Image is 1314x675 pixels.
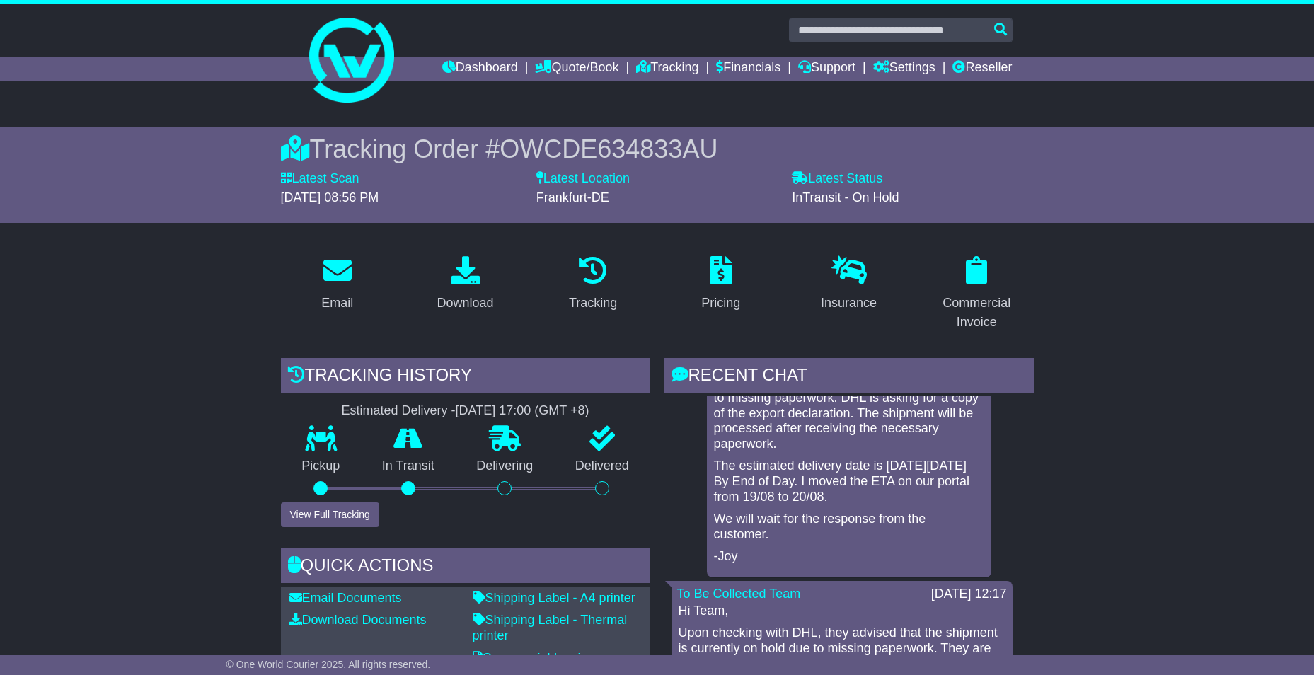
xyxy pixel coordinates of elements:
p: Hi Team, [679,604,1005,619]
a: Email Documents [289,591,402,605]
a: Quote/Book [535,57,618,81]
p: The estimated delivery date is [DATE][DATE] By End of Day. I moved the ETA on our portal from 19/... [714,458,984,504]
p: In Transit [361,458,456,474]
div: Download [437,294,493,313]
a: Shipping Label - Thermal printer [473,613,628,642]
div: Tracking Order # [281,134,1034,164]
a: To Be Collected Team [677,587,801,601]
div: RECENT CHAT [664,358,1034,396]
a: Shipping Label - A4 printer [473,591,635,605]
div: Quick Actions [281,548,650,587]
p: Delivered [554,458,650,474]
div: Tracking [569,294,617,313]
a: Download [427,251,502,318]
p: Delivering [456,458,555,474]
a: Financials [716,57,780,81]
a: Insurance [812,251,886,318]
a: Dashboard [442,57,518,81]
span: [DATE] 08:56 PM [281,190,379,204]
span: InTransit - On Hold [792,190,899,204]
a: Tracking [636,57,698,81]
div: Estimated Delivery - [281,403,650,419]
div: Commercial Invoice [929,294,1025,332]
a: Reseller [952,57,1012,81]
a: Tracking [560,251,626,318]
a: Support [798,57,855,81]
span: Frankfurt-DE [536,190,609,204]
p: We will wait for the response from the customer. [714,512,984,542]
button: View Full Tracking [281,502,379,527]
a: Commercial Invoice [920,251,1034,337]
div: [DATE] 17:00 (GMT +8) [456,403,589,419]
div: [DATE] 12:17 [931,587,1007,602]
p: Pickup [281,458,362,474]
p: -Joy [714,549,984,565]
div: Insurance [821,294,877,313]
a: Email [312,251,362,318]
a: Download Documents [289,613,427,627]
label: Latest Scan [281,171,359,187]
a: Commercial Invoice [473,651,594,665]
span: © One World Courier 2025. All rights reserved. [226,659,431,670]
label: Latest Status [792,171,882,187]
a: Pricing [692,251,749,318]
div: Pricing [701,294,740,313]
div: Tracking history [281,358,650,396]
a: Settings [873,57,935,81]
div: Email [321,294,353,313]
label: Latest Location [536,171,630,187]
p: The tracking shows that the package is currently on hold in [GEOGRAPHIC_DATA] due to missing pape... [714,360,984,452]
span: OWCDE634833AU [500,134,717,163]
